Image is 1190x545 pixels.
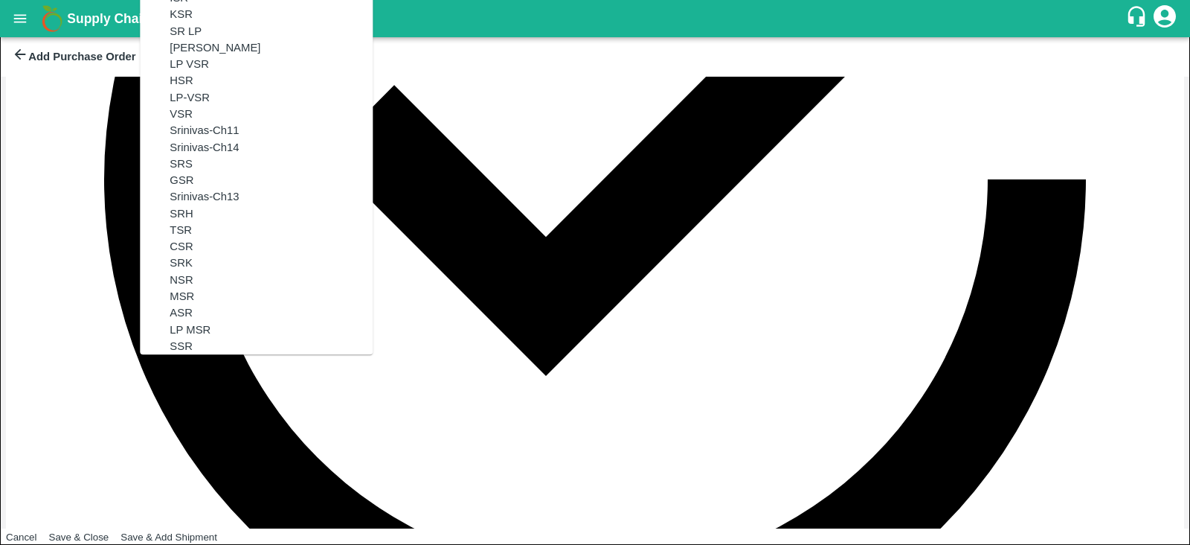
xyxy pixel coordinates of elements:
[67,8,1125,29] a: Supply Chain
[170,222,192,238] div: TSR
[170,272,193,288] div: NSR
[170,156,193,172] div: SRS
[170,338,193,354] div: SSR
[170,255,193,272] div: SRK
[1125,5,1151,32] div: customer-support
[170,6,193,22] div: KSR
[170,189,239,205] div: Srinivas-Ch13
[170,122,239,138] div: Srinivas-Ch11
[170,205,193,222] div: SRH
[120,532,217,543] button: Save & Add Shipment
[170,139,239,156] div: Srinivas-Ch14
[170,238,193,255] div: CSR
[3,1,37,36] button: open drawer
[170,23,202,39] div: SR LP
[170,106,193,122] div: VSR
[67,11,150,26] b: Supply Chain
[1151,3,1178,34] div: account of current user
[170,56,209,72] div: LP VSR
[170,73,193,89] div: HSR
[170,288,194,305] div: MSR
[28,51,135,63] b: Add Purchase Order
[170,89,210,106] div: LP-VSR
[170,322,210,338] div: LP MSR
[37,4,67,34] img: logo
[170,305,193,321] div: ASR
[170,39,260,56] div: [PERSON_NAME]
[49,532,109,543] button: Save & Close
[170,172,193,188] div: GSR
[6,532,37,543] button: Cancel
